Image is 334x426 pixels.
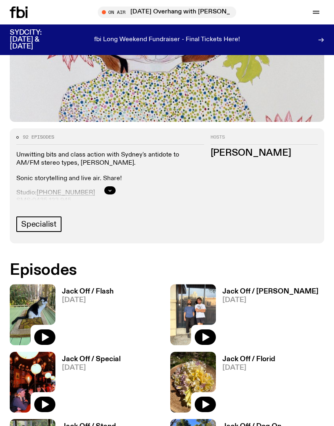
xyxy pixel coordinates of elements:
[21,220,57,229] span: Specialist
[62,297,114,304] span: [DATE]
[23,135,54,139] span: 92 episodes
[222,364,275,371] span: [DATE]
[211,149,318,158] h3: [PERSON_NAME]
[62,364,121,371] span: [DATE]
[222,356,275,363] h3: Jack Off / Florid
[222,288,319,295] h3: Jack Off / [PERSON_NAME]
[211,135,318,145] h2: Hosts
[16,151,204,183] p: Unwitting bits and class action with Sydney's antidote to AM/FM stereo types, [PERSON_NAME]. Soni...
[94,36,240,44] p: fbi Long Weekend Fundraiser - Final Tickets Here!
[62,288,114,295] h3: Jack Off / Flash
[216,356,275,413] a: Jack Off / Florid[DATE]
[216,288,319,345] a: Jack Off / [PERSON_NAME][DATE]
[98,7,236,18] button: On Air[DATE] Overhang with [PERSON_NAME]
[16,216,62,232] a: Specialist
[222,297,319,304] span: [DATE]
[10,263,324,278] h2: Episodes
[170,284,216,345] img: Ricky Albeck + Violinist Tom on the street leaning against the front window of the fbi station
[55,356,121,413] a: Jack Off / Special[DATE]
[10,29,62,50] h3: SYDCITY: [DATE] & [DATE]
[62,356,121,363] h3: Jack Off / Special
[55,288,114,345] a: Jack Off / Flash[DATE]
